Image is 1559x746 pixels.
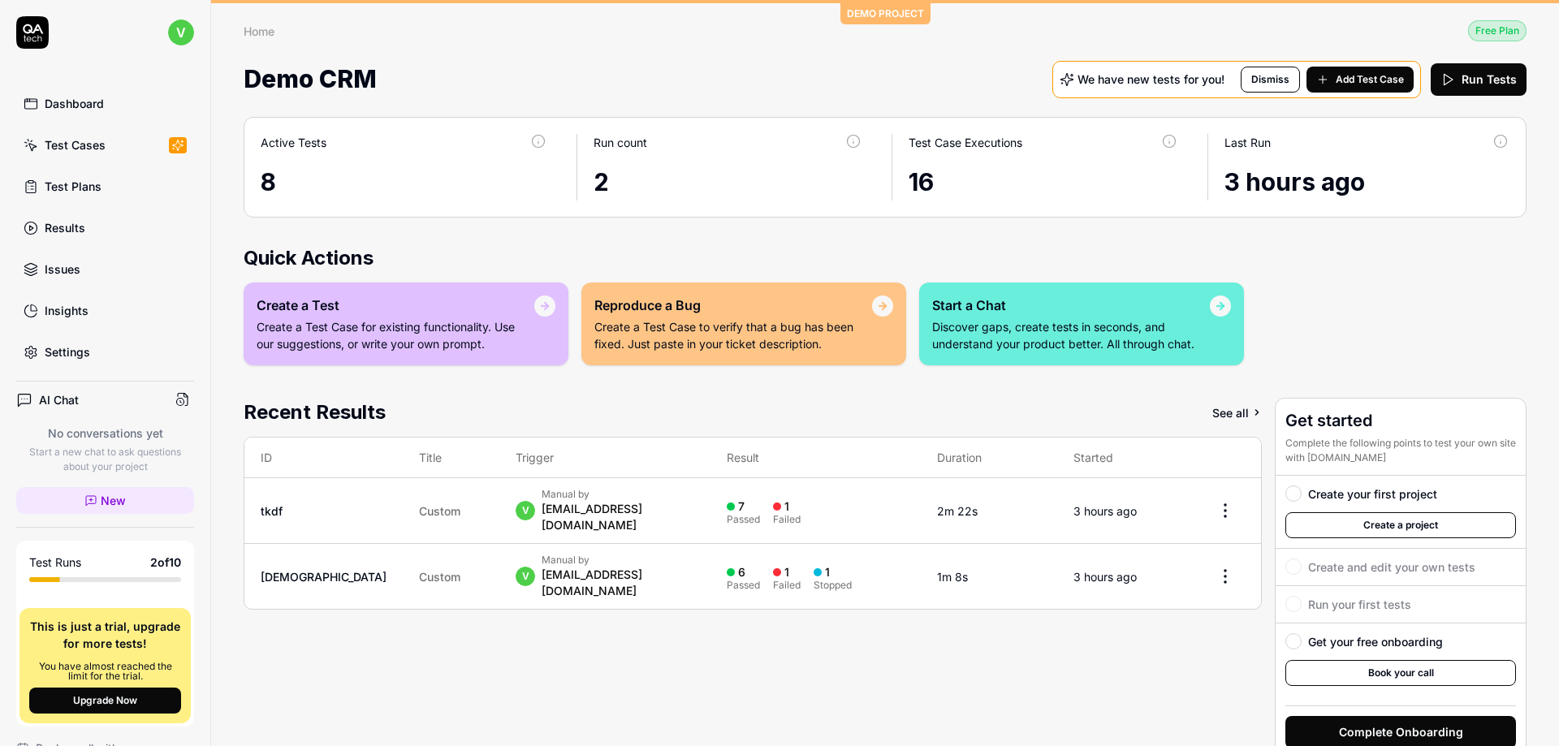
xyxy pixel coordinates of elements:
[542,501,694,533] div: [EMAIL_ADDRESS][DOMAIN_NAME]
[244,58,377,101] span: Demo CRM
[784,565,789,580] div: 1
[814,580,852,590] div: Stopped
[1285,512,1516,538] button: Create a project
[261,164,547,201] div: 8
[16,212,194,244] a: Results
[257,295,534,315] div: Create a Test
[937,570,968,584] time: 1m 8s
[39,391,79,408] h4: AI Chat
[727,580,760,590] div: Passed
[16,487,194,514] a: New
[594,295,872,315] div: Reproduce a Bug
[594,134,647,151] div: Run count
[1224,134,1271,151] div: Last Run
[909,134,1022,151] div: Test Case Executions
[1285,408,1516,433] h3: Get started
[16,88,194,119] a: Dashboard
[1306,67,1414,93] button: Add Test Case
[16,129,194,161] a: Test Cases
[825,565,830,580] div: 1
[29,688,181,714] button: Upgrade Now
[727,515,760,524] div: Passed
[244,23,274,39] div: Home
[516,567,535,586] span: v
[261,570,387,584] a: [DEMOGRAPHIC_DATA]
[932,318,1210,352] p: Discover gaps, create tests in seconds, and understand your product better. All through chat.
[1224,167,1365,196] time: 3 hours ago
[29,662,181,681] p: You have almost reached the limit for the trial.
[45,219,85,236] div: Results
[261,134,326,151] div: Active Tests
[403,438,499,478] th: Title
[1077,74,1224,85] p: We have new tests for you!
[594,164,863,201] div: 2
[45,343,90,360] div: Settings
[710,438,920,478] th: Result
[499,438,710,478] th: Trigger
[16,170,194,202] a: Test Plans
[244,438,403,478] th: ID
[516,501,535,520] span: v
[1073,570,1137,584] time: 3 hours ago
[1285,660,1516,686] button: Book your call
[45,95,104,112] div: Dashboard
[1308,485,1437,502] div: Create your first project
[29,555,81,570] h5: Test Runs
[261,504,283,518] a: tkdf
[150,554,181,571] span: 2 of 10
[921,438,1057,478] th: Duration
[45,136,106,153] div: Test Cases
[773,580,801,590] div: Failed
[1241,67,1300,93] button: Dismiss
[1468,20,1527,41] div: Free Plan
[738,499,745,514] div: 7
[419,570,460,584] span: Custom
[784,499,789,514] div: 1
[419,504,460,518] span: Custom
[1073,504,1137,518] time: 3 hours ago
[937,504,978,518] time: 2m 22s
[932,295,1210,315] div: Start a Chat
[168,19,194,45] span: v
[542,488,694,501] div: Manual by
[16,445,194,474] p: Start a new chat to ask questions about your project
[1468,19,1527,41] button: Free Plan
[16,295,194,326] a: Insights
[1431,63,1527,96] button: Run Tests
[1285,436,1516,465] div: Complete the following points to test your own site with [DOMAIN_NAME]
[16,425,194,442] p: No conversations yet
[16,336,194,368] a: Settings
[594,318,872,352] p: Create a Test Case to verify that a bug has been fixed. Just paste in your ticket description.
[29,618,181,652] p: This is just a trial, upgrade for more tests!
[244,398,386,427] h2: Recent Results
[542,567,694,599] div: [EMAIL_ADDRESS][DOMAIN_NAME]
[45,302,89,319] div: Insights
[1057,438,1190,478] th: Started
[738,565,745,580] div: 6
[1336,72,1404,87] span: Add Test Case
[168,16,194,49] button: v
[909,164,1178,201] div: 16
[1308,633,1443,650] div: Get your free onboarding
[773,515,801,524] div: Failed
[244,244,1527,273] h2: Quick Actions
[101,492,126,509] span: New
[45,178,101,195] div: Test Plans
[45,261,80,278] div: Issues
[257,318,534,352] p: Create a Test Case for existing functionality. Use our suggestions, or write your own prompt.
[1212,398,1262,427] a: See all
[16,253,194,285] a: Issues
[542,554,694,567] div: Manual by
